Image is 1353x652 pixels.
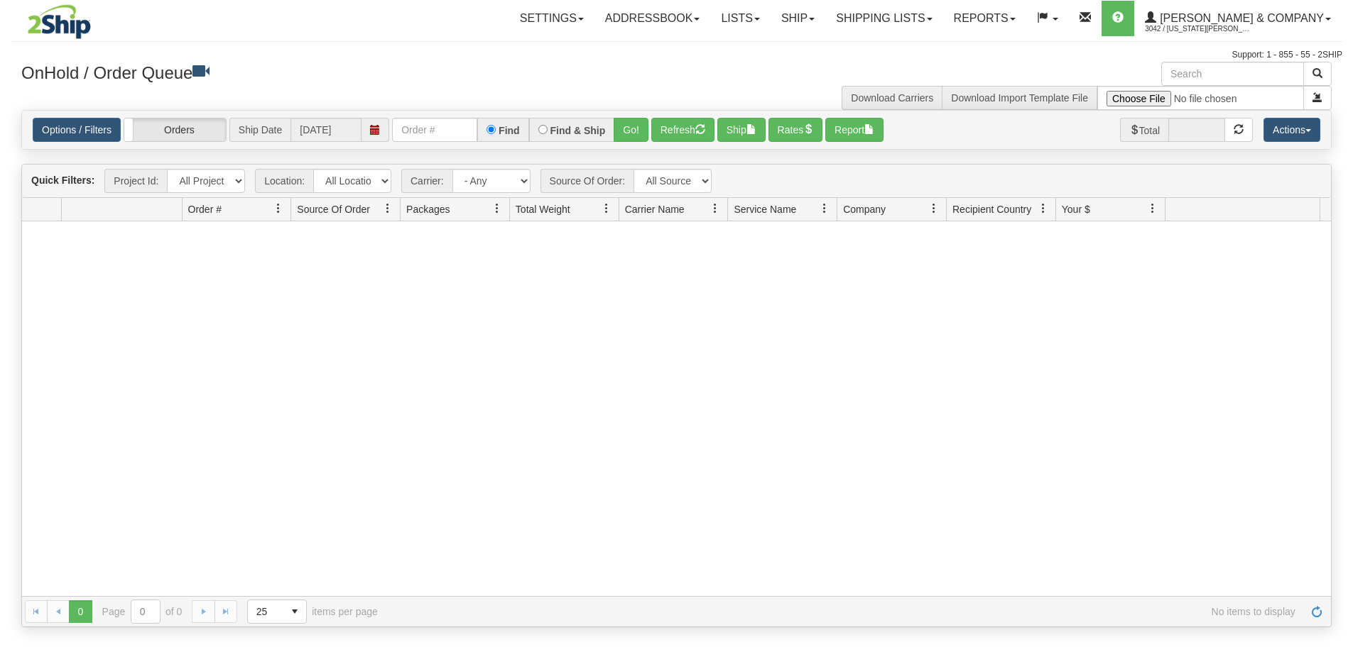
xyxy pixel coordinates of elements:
a: Packages filter column settings [485,197,509,221]
a: Your $ filter column settings [1141,197,1165,221]
a: Settings [509,1,594,36]
span: 3042 / [US_STATE][PERSON_NAME] [1145,22,1251,36]
span: Source Of Order [297,202,370,216]
span: Page 0 [69,600,92,623]
a: [PERSON_NAME] & Company 3042 / [US_STATE][PERSON_NAME] [1134,1,1342,36]
a: Order # filter column settings [266,197,290,221]
iframe: chat widget [1320,253,1352,398]
label: Find [499,126,520,136]
button: Report [825,118,884,142]
label: Orders [124,118,226,141]
a: Lists [710,1,770,36]
h3: OnHold / Order Queue [21,62,666,82]
div: Support: 1 - 855 - 55 - 2SHIP [11,49,1342,61]
label: Quick Filters: [31,173,94,187]
a: Download Carriers [851,92,933,104]
span: Order # [188,202,222,216]
span: Your $ [1062,202,1090,216]
span: Page sizes drop down [247,599,307,624]
div: grid toolbar [22,165,1331,198]
span: Location: [255,169,313,193]
button: Refresh [651,118,714,142]
a: Download Import Template File [951,92,1088,104]
a: Recipient Country filter column settings [1031,197,1055,221]
span: Company [843,202,886,216]
span: Page of 0 [102,599,183,624]
a: Source Of Order filter column settings [376,197,400,221]
span: [PERSON_NAME] & Company [1156,12,1324,24]
a: Total Weight filter column settings [594,197,619,221]
a: Options / Filters [33,118,121,142]
a: Service Name filter column settings [813,197,837,221]
span: Carrier Name [625,202,685,216]
a: Refresh [1305,600,1328,623]
span: select [283,600,306,623]
span: No items to display [398,606,1295,617]
span: 25 [256,604,275,619]
span: Packages [406,202,450,216]
button: Rates [768,118,823,142]
a: Reports [943,1,1026,36]
a: Company filter column settings [922,197,946,221]
a: Ship [771,1,825,36]
span: Ship Date [229,118,290,142]
input: Import [1097,86,1304,110]
img: logo3042.jpg [11,4,108,40]
button: Go! [614,118,648,142]
span: Recipient Country [952,202,1031,216]
button: Search [1303,62,1332,86]
span: Total [1120,118,1169,142]
span: Project Id: [104,169,167,193]
span: Carrier: [401,169,452,193]
button: Actions [1264,118,1320,142]
button: Ship [717,118,766,142]
a: Carrier Name filter column settings [703,197,727,221]
a: Addressbook [594,1,711,36]
span: Total Weight [516,202,570,216]
label: Find & Ship [550,126,606,136]
span: Source Of Order: [540,169,634,193]
a: Shipping lists [825,1,942,36]
input: Search [1161,62,1304,86]
span: Service Name [734,202,796,216]
span: items per page [247,599,378,624]
input: Order # [392,118,477,142]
